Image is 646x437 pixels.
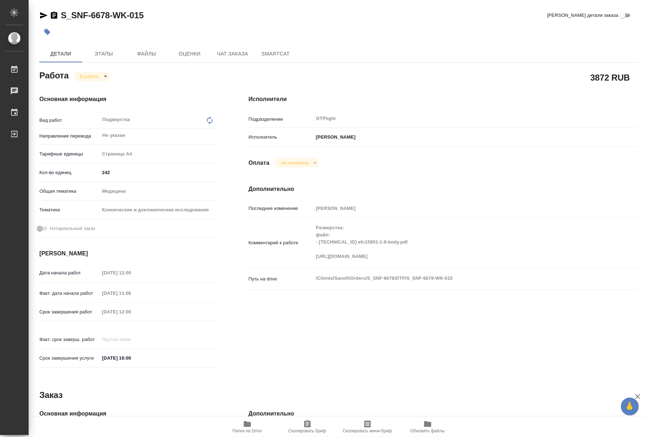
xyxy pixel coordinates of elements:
[337,417,398,437] button: Скопировать мини-бриф
[39,206,99,213] p: Тематика
[248,185,638,193] h4: Дополнительно
[39,68,69,81] h2: Работа
[39,188,99,195] p: Общая тематика
[130,49,164,58] span: Файлы
[99,288,162,298] input: Пустое поле
[99,353,162,363] input: ✎ Введи что-нибудь
[314,272,606,284] textarea: /Clients/Sanofi/Orders/S_SNF-6678/DTP/S_SNF-6678-WK-015
[99,148,220,160] div: Страница А4
[547,12,618,19] span: [PERSON_NAME] детали заказа
[624,399,636,414] span: 🙏
[50,225,95,232] span: Нотариальный заказ
[248,239,313,246] p: Комментарий к работе
[39,95,220,104] h4: Основная информация
[233,428,262,433] span: Папка на Drive
[275,158,319,168] div: В работе
[39,308,99,316] p: Срок завершения работ
[248,409,638,418] h4: Дополнительно
[279,160,311,166] button: Не оплачена
[87,49,121,58] span: Этапы
[99,167,220,178] input: ✎ Введи что-нибудь
[39,355,99,362] p: Срок завершения услуги
[99,334,162,345] input: Пустое поле
[39,24,55,40] button: Добавить тэг
[277,417,337,437] button: Скопировать бриф
[248,95,638,104] h4: Исполнители
[78,73,101,80] button: В работе
[61,10,144,20] a: S_SNF-6678-WK-015
[591,71,630,83] h2: 3872 RUB
[99,185,220,197] div: Медицина
[343,428,392,433] span: Скопировать мини-бриф
[248,205,313,212] p: Последнее изменение
[398,417,458,437] button: Обновить файлы
[39,150,99,158] p: Тарифные единицы
[74,72,110,81] div: В работе
[248,134,313,141] p: Исполнитель
[248,116,313,123] p: Подразделение
[410,428,445,433] span: Обновить файлы
[39,290,99,297] p: Факт. дата начала работ
[39,117,99,124] p: Вид работ
[39,169,99,176] p: Кол-во единиц
[39,11,48,20] button: Скопировать ссылку для ЯМессенджера
[314,203,606,213] input: Пустое поле
[44,49,78,58] span: Детали
[621,398,639,416] button: 🙏
[39,336,99,343] p: Факт. срок заверш. работ
[314,134,356,141] p: [PERSON_NAME]
[99,204,220,216] div: Клинические и доклинические исследования
[314,222,606,263] textarea: Разверстка: файл: - [TECHNICAL_ID] efc15951-1-8-body.pdf [URL][DOMAIN_NAME]
[288,428,326,433] span: Скопировать бриф
[39,133,99,140] p: Направление перевода
[258,49,293,58] span: SmartCat
[99,268,162,278] input: Пустое поле
[50,11,58,20] button: Скопировать ссылку
[99,307,162,317] input: Пустое поле
[217,417,277,437] button: Папка на Drive
[248,275,313,283] p: Путь на drive
[39,249,220,258] h4: [PERSON_NAME]
[39,269,99,277] p: Дата начала работ
[215,49,250,58] span: Чат заказа
[39,409,220,418] h4: Основная информация
[173,49,207,58] span: Оценки
[39,389,63,401] h2: Заказ
[248,159,269,167] h4: Оплата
